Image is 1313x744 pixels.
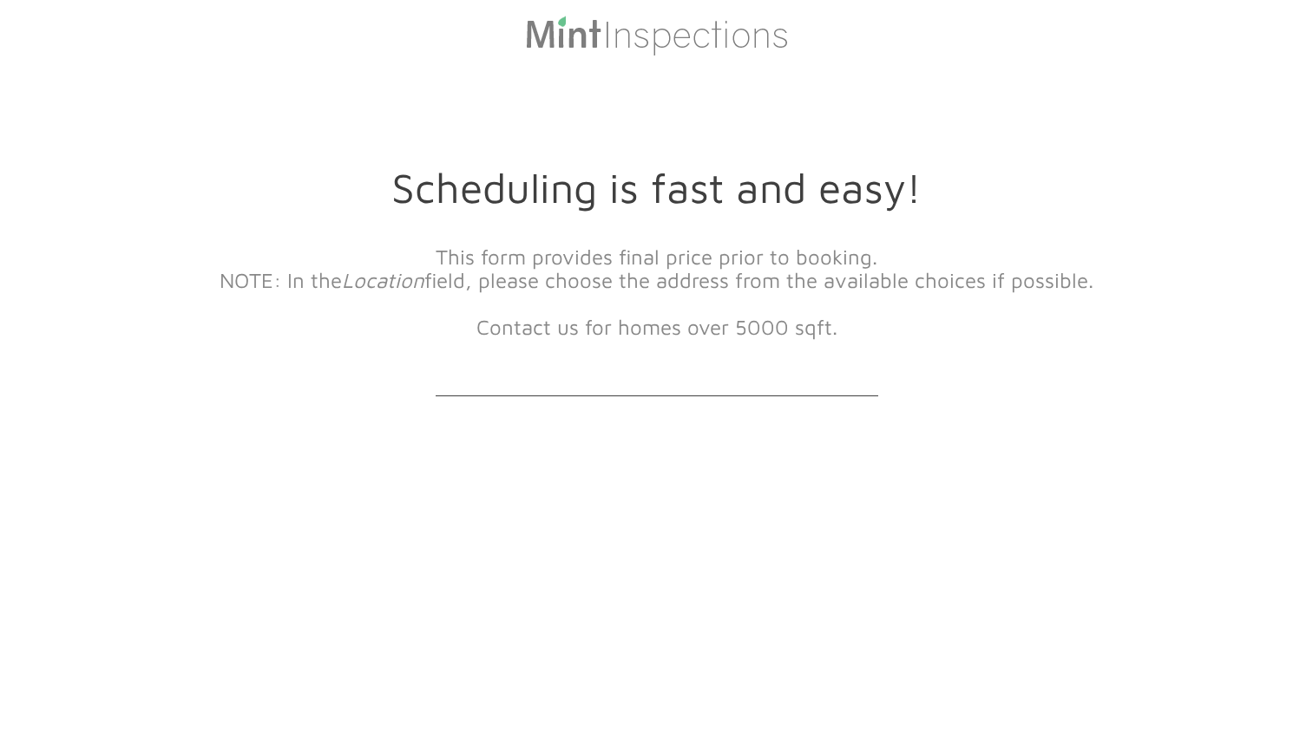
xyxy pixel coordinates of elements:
img: Mint Inspections [524,14,789,55]
font: NOTE: In the field, please choose the address from the available choices if possible. ​Contact us... [220,268,1093,339]
font: This form provides final price prior to booking. [436,245,877,269]
div: ​ [214,225,1100,378]
font: Scheduling is fast and easy! [391,163,922,212]
em: Location [342,268,424,292]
